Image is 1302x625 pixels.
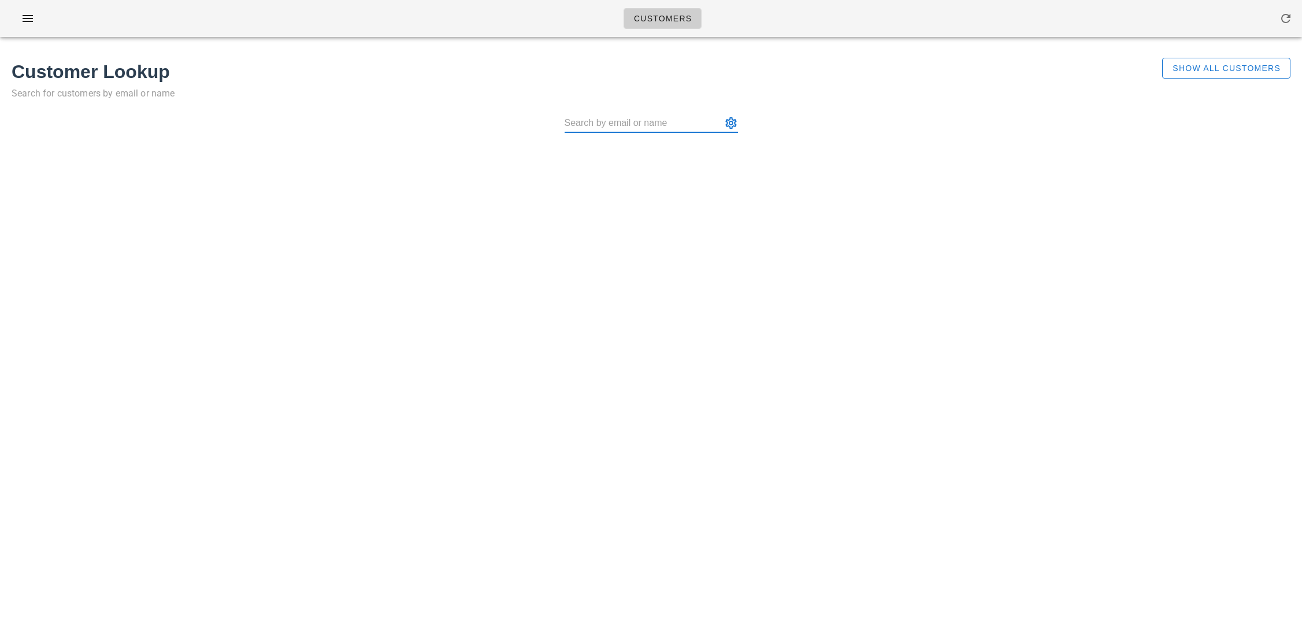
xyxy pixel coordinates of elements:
[565,114,722,132] input: Search by email or name
[633,14,692,23] span: Customers
[1172,64,1281,73] span: Show All Customers
[624,8,702,29] a: Customers
[724,116,738,130] button: appended action
[12,58,1075,85] h1: Customer Lookup
[12,85,1075,102] p: Search for customers by email or name
[1162,58,1290,79] button: Show All Customers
